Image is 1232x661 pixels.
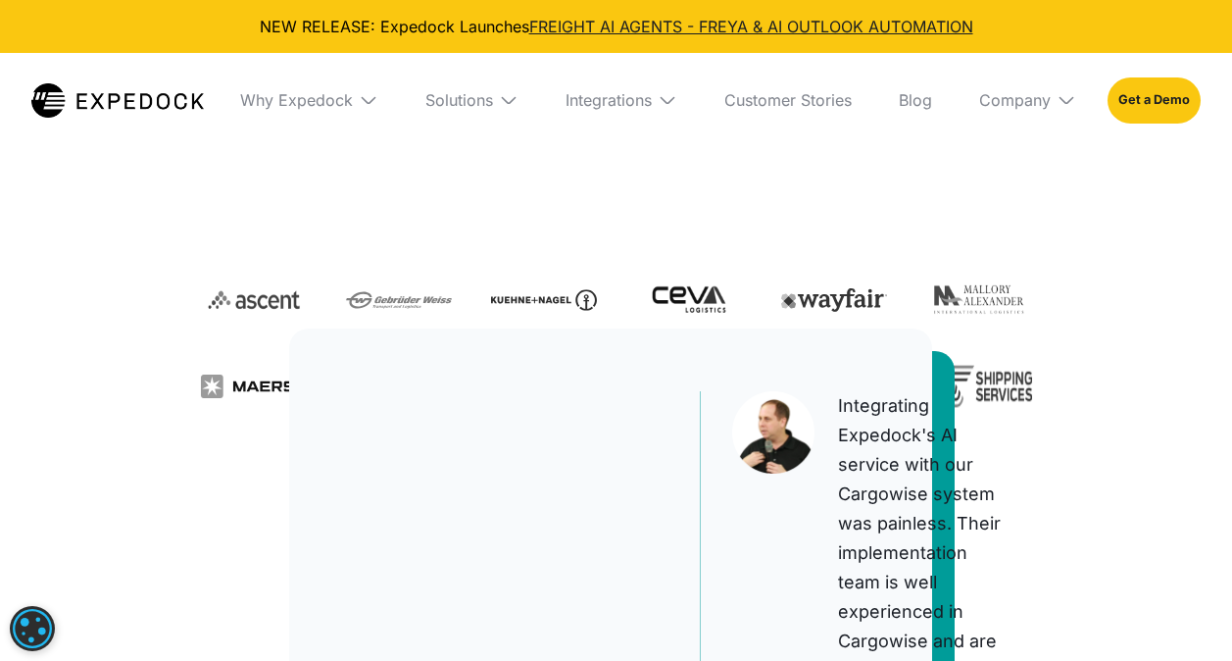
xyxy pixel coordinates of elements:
div: Company [979,90,1051,110]
div: Solutions [425,90,493,110]
iframe: Chat Widget [1134,567,1232,661]
div: Integrations [566,90,652,110]
div: Integrations [550,53,693,147]
div: Company [963,53,1092,147]
a: FREIGHT AI AGENTS - FREYA & AI OUTLOOK AUTOMATION [529,17,973,36]
div: Solutions [410,53,534,147]
div: Why Expedock [240,90,353,110]
div: NEW RELEASE: Expedock Launches [16,16,1216,37]
div: Why Expedock [224,53,394,147]
a: Get a Demo [1108,77,1201,123]
a: Customer Stories [709,53,867,147]
a: Blog [883,53,948,147]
